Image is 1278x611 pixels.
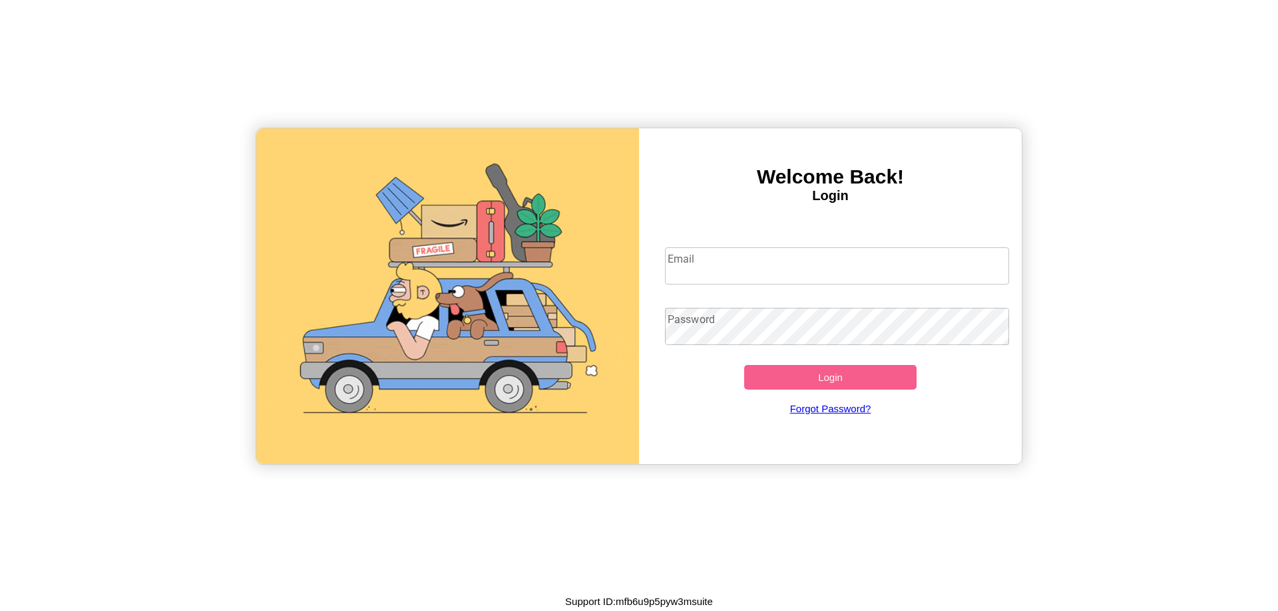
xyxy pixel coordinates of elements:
h4: Login [639,188,1022,203]
p: Support ID: mfb6u9p5pyw3msuite [565,592,713,610]
a: Forgot Password? [658,390,1003,428]
button: Login [744,365,917,390]
img: gif [256,128,639,464]
h3: Welcome Back! [639,166,1022,188]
